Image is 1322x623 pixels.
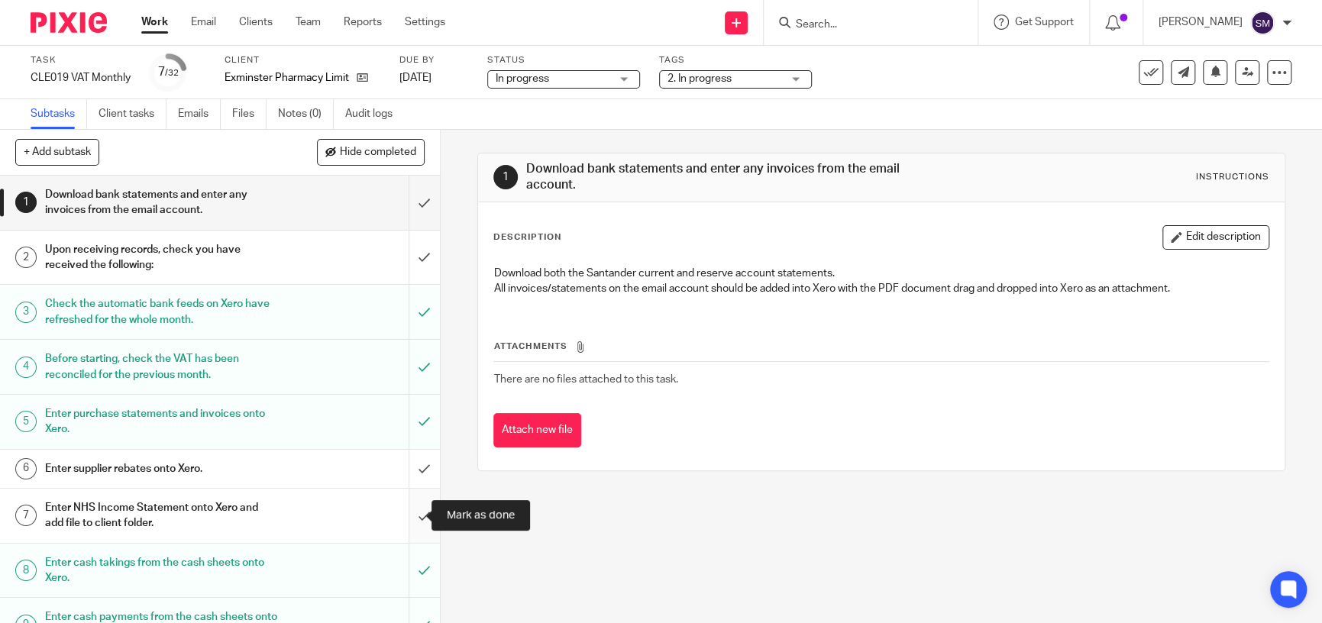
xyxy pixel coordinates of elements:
[494,281,1269,296] p: All invoices/statements on the email account should be added into Xero with the PDF document drag...
[45,551,277,590] h1: Enter cash takings from the cash sheets onto Xero.
[344,15,382,30] a: Reports
[99,99,166,129] a: Client tasks
[15,505,37,526] div: 7
[45,292,277,331] h1: Check the automatic bank feeds on Xero have refreshed for the whole month.
[526,161,914,194] h1: Download bank statements and enter any invoices from the email account.
[493,165,518,189] div: 1
[15,560,37,581] div: 8
[1159,15,1243,30] p: [PERSON_NAME]
[15,247,37,268] div: 2
[1250,11,1275,35] img: svg%3E
[165,69,179,77] small: /32
[158,63,179,81] div: 7
[178,99,221,129] a: Emails
[31,70,131,86] div: CLE019 VAT Monthly
[399,73,432,83] span: [DATE]
[667,73,732,84] span: 2. In progress
[45,457,277,480] h1: Enter supplier rebates onto Xero.
[1196,171,1269,183] div: Instructions
[487,54,640,66] label: Status
[494,374,678,385] span: There are no files attached to this task.
[496,73,549,84] span: In progress
[15,302,37,323] div: 3
[225,70,349,86] p: Exminster Pharmacy Limited
[45,238,277,277] h1: Upon receiving records, check you have received the following:
[345,99,404,129] a: Audit logs
[239,15,273,30] a: Clients
[31,99,87,129] a: Subtasks
[45,496,277,535] h1: Enter NHS Income Statement onto Xero and add file to client folder.
[232,99,267,129] a: Files
[317,139,425,165] button: Hide completed
[494,342,567,350] span: Attachments
[340,147,416,159] span: Hide completed
[15,357,37,378] div: 4
[405,15,445,30] a: Settings
[225,54,380,66] label: Client
[15,192,37,213] div: 1
[794,18,932,32] input: Search
[15,411,37,432] div: 5
[493,231,561,244] p: Description
[399,54,468,66] label: Due by
[15,139,99,165] button: + Add subtask
[15,458,37,479] div: 6
[659,54,812,66] label: Tags
[494,266,1269,281] p: Download both the Santander current and reserve account statements.
[191,15,216,30] a: Email
[493,413,581,447] button: Attach new file
[1015,17,1074,27] span: Get Support
[278,99,334,129] a: Notes (0)
[45,183,277,222] h1: Download bank statements and enter any invoices from the email account.
[296,15,321,30] a: Team
[1162,225,1269,250] button: Edit description
[141,15,168,30] a: Work
[45,347,277,386] h1: Before starting, check the VAT has been reconciled for the previous month.
[31,12,107,33] img: Pixie
[31,54,131,66] label: Task
[45,402,277,441] h1: Enter purchase statements and invoices onto Xero.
